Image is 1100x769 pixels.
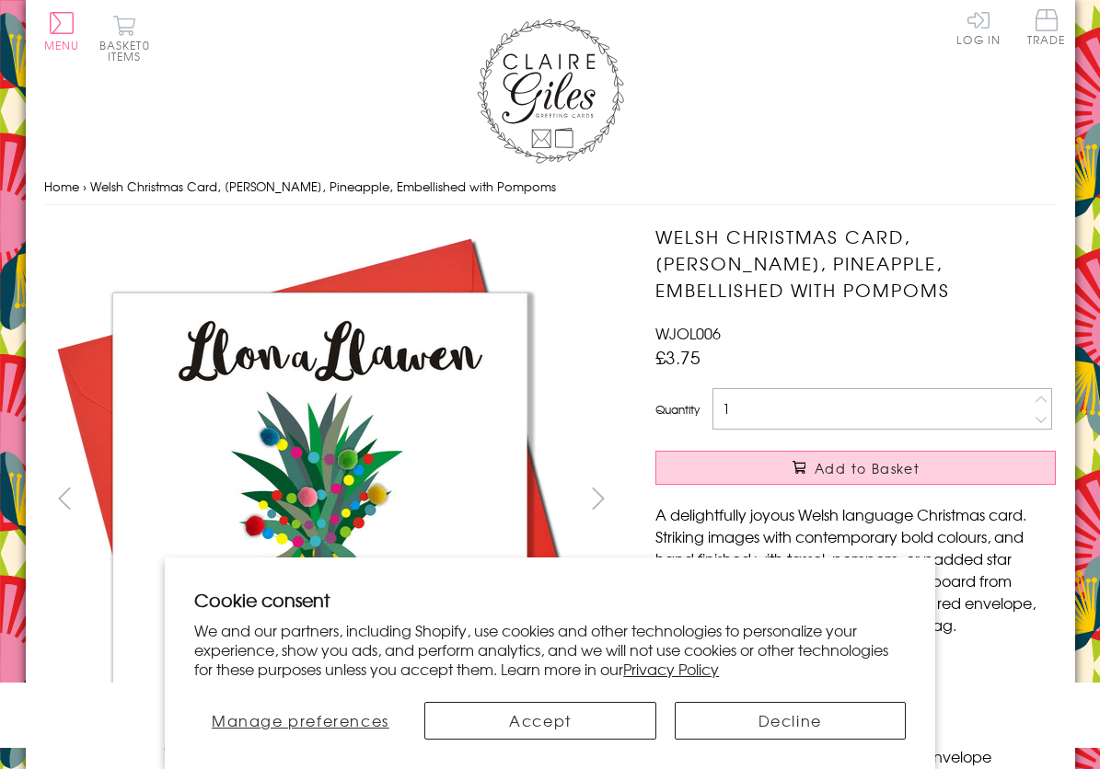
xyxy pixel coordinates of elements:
h2: Cookie consent [194,587,906,613]
button: next [577,477,619,519]
button: Add to Basket [655,451,1056,485]
span: Welsh Christmas Card, [PERSON_NAME], Pineapple, Embellished with Pompoms [90,178,556,195]
h1: Welsh Christmas Card, [PERSON_NAME], Pineapple, Embellished with Pompoms [655,224,1056,303]
p: We and our partners, including Shopify, use cookies and other technologies to personalize your ex... [194,621,906,678]
span: Manage preferences [212,709,389,731]
button: prev [44,477,86,519]
span: £3.75 [655,344,701,370]
label: Quantity [655,401,700,418]
button: Decline [675,702,906,740]
span: Menu [44,37,80,53]
a: Log In [956,9,1001,45]
a: Privacy Policy [623,658,719,680]
nav: breadcrumbs [44,168,1057,206]
a: Trade [1027,9,1066,49]
a: Home [44,178,79,195]
p: A delightfully joyous Welsh language Christmas card. Striking images with contemporary bold colou... [655,503,1056,636]
img: Claire Giles Greetings Cards [477,18,624,164]
button: Menu [44,12,80,51]
span: Trade [1027,9,1066,45]
span: 0 items [108,37,150,64]
button: Accept [424,702,655,740]
span: Add to Basket [815,459,920,477]
span: WJOL006 [655,322,721,344]
button: Manage preferences [194,702,406,740]
span: › [83,178,87,195]
button: Basket0 items [99,15,150,62]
